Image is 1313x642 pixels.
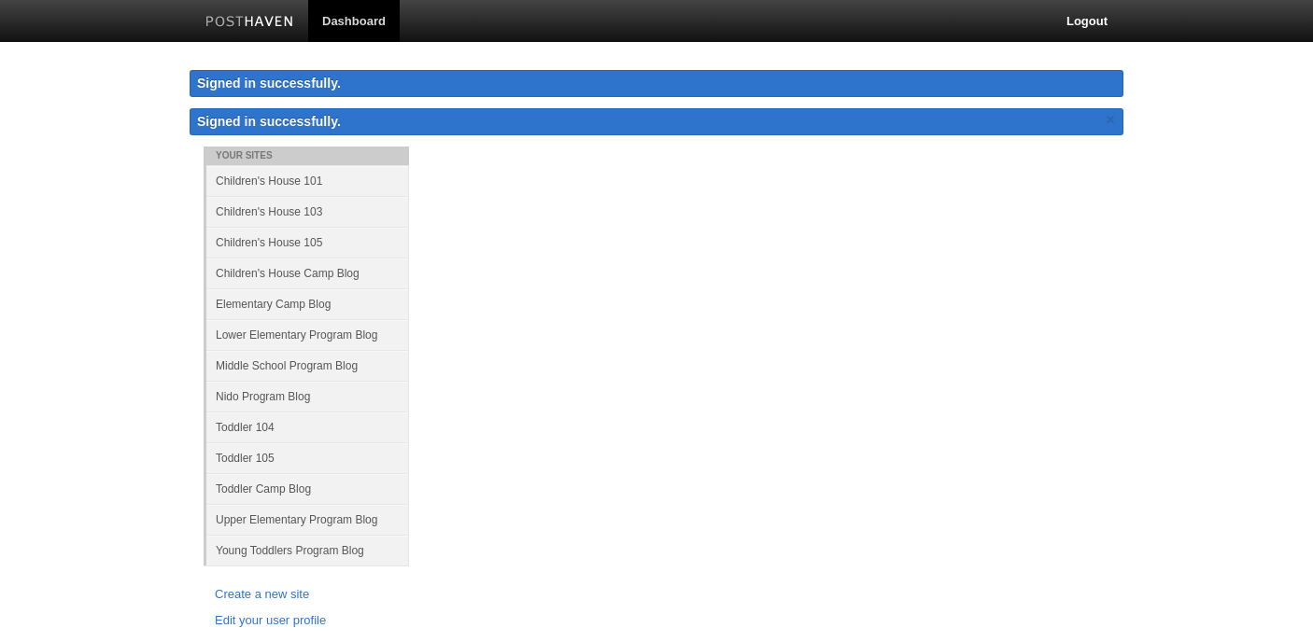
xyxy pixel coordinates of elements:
a: × [1102,108,1119,132]
a: Children's House 101 [206,165,409,196]
a: Toddler Camp Blog [206,473,409,504]
a: Lower Elementary Program Blog [206,319,409,350]
a: Young Toddlers Program Blog [206,535,409,565]
a: Toddler 104 [206,412,409,442]
a: Children's House 103 [206,196,409,227]
a: Nido Program Blog [206,381,409,412]
a: Elementary Camp Blog [206,288,409,319]
a: Middle School Program Blog [206,350,409,381]
a: Toddler 105 [206,442,409,473]
div: Signed in successfully. [190,70,1123,97]
a: Upper Elementary Program Blog [206,504,409,535]
li: Your Sites [204,147,409,165]
span: Signed in successfully. [197,114,341,129]
a: Children's House Camp Blog [206,258,409,288]
a: Create a new site [215,585,398,605]
a: Children's House 105 [206,227,409,258]
a: Edit your user profile [215,611,398,631]
img: Posthaven-bar [205,16,294,30]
